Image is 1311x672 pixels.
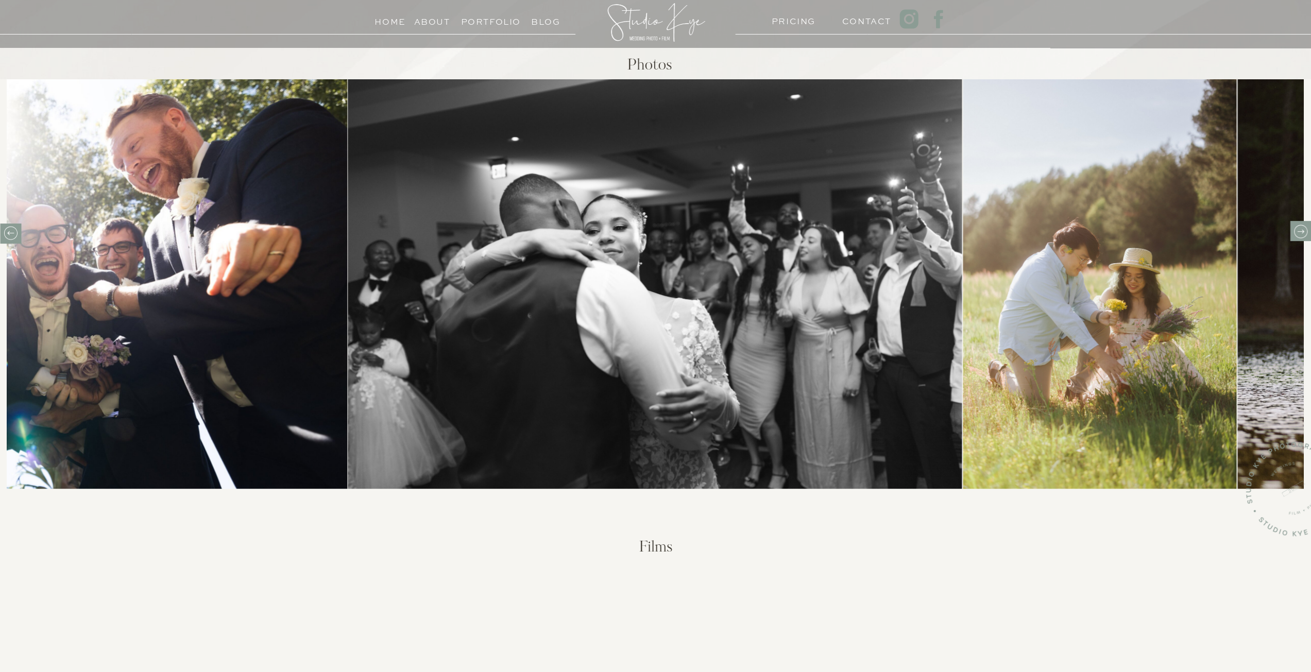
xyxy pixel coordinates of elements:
[503,58,797,77] h2: Photos
[370,14,410,24] a: Home
[772,14,811,24] a: PRICING
[461,14,508,24] a: Portfolio
[522,14,569,24] a: Blog
[414,14,450,24] a: About
[509,540,803,559] h2: Films
[842,14,882,24] a: Contact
